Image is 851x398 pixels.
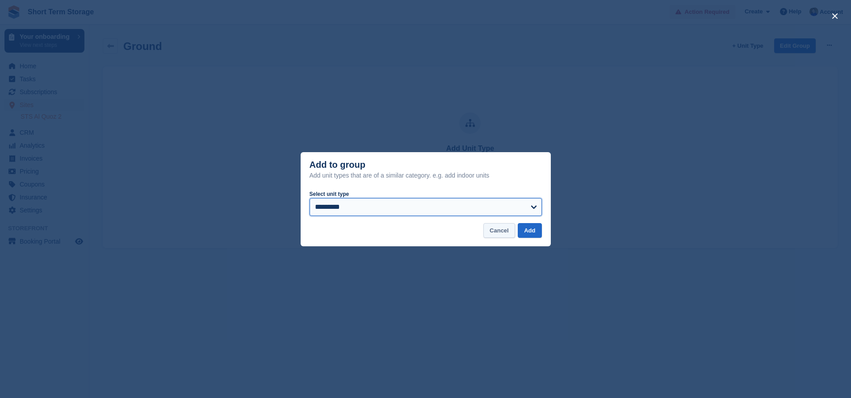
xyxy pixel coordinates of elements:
div: Add unit types that are of a similar category. e.g. add indoor units [310,170,490,181]
label: Select unit type [310,191,349,197]
button: Add [518,223,541,238]
button: Cancel [483,223,515,238]
button: close [828,9,842,23]
div: Add to group [310,160,490,181]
